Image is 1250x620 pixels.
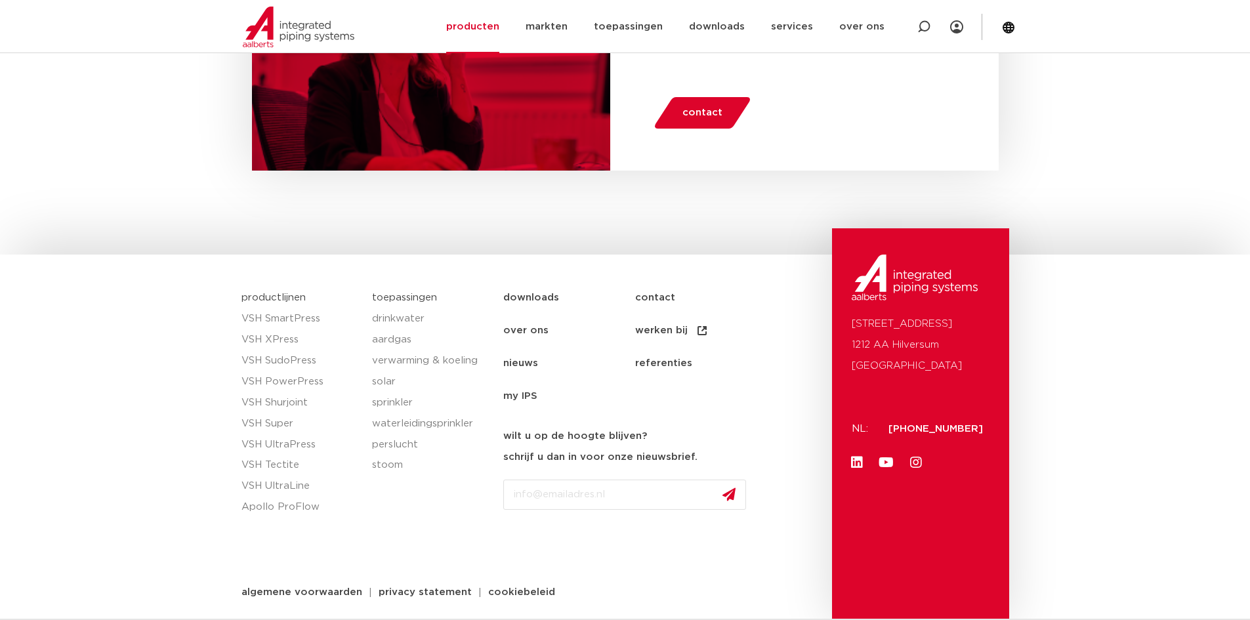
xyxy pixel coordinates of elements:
[241,350,360,371] a: VSH SudoPress
[503,452,698,462] strong: schrijf u dan in voor onze nieuwsbrief.
[372,392,490,413] a: sprinkler
[372,434,490,455] a: perslucht
[635,347,767,380] a: referenties
[379,587,472,597] span: privacy statement
[241,434,360,455] a: VSH UltraPress
[652,97,752,129] a: contact
[372,293,437,302] a: toepassingen
[372,308,490,329] a: drinkwater
[888,424,983,434] a: [PHONE_NUMBER]
[503,480,746,510] input: info@emailadres.nl
[372,371,490,392] a: solar
[241,587,362,597] span: algemene voorwaarden
[503,431,647,441] strong: wilt u op de hoogte blijven?
[369,587,482,597] a: privacy statement
[241,497,360,518] a: Apollo ProFlow
[241,293,306,302] a: productlijnen
[372,455,490,476] a: stoom
[241,329,360,350] a: VSH XPress
[372,413,490,434] a: waterleidingsprinkler
[503,520,703,571] iframe: reCAPTCHA
[503,380,635,413] a: my IPS
[635,281,767,314] a: contact
[241,413,360,434] a: VSH Super
[241,371,360,392] a: VSH PowerPress
[478,587,565,597] a: cookiebeleid
[241,476,360,497] a: VSH UltraLine
[241,308,360,329] a: VSH SmartPress
[488,587,555,597] span: cookiebeleid
[503,314,635,347] a: over ons
[503,281,635,314] a: downloads
[852,419,873,440] p: NL:
[682,102,722,123] span: contact
[241,392,360,413] a: VSH Shurjoint
[635,314,767,347] a: werken bij
[372,350,490,371] a: verwarming & koeling
[722,487,736,501] img: send.svg
[372,329,490,350] a: aardgas
[852,314,990,377] p: [STREET_ADDRESS] 1212 AA Hilversum [GEOGRAPHIC_DATA]
[232,587,372,597] a: algemene voorwaarden
[503,347,635,380] a: nieuws
[503,281,825,413] nav: Menu
[241,455,360,476] a: VSH Tectite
